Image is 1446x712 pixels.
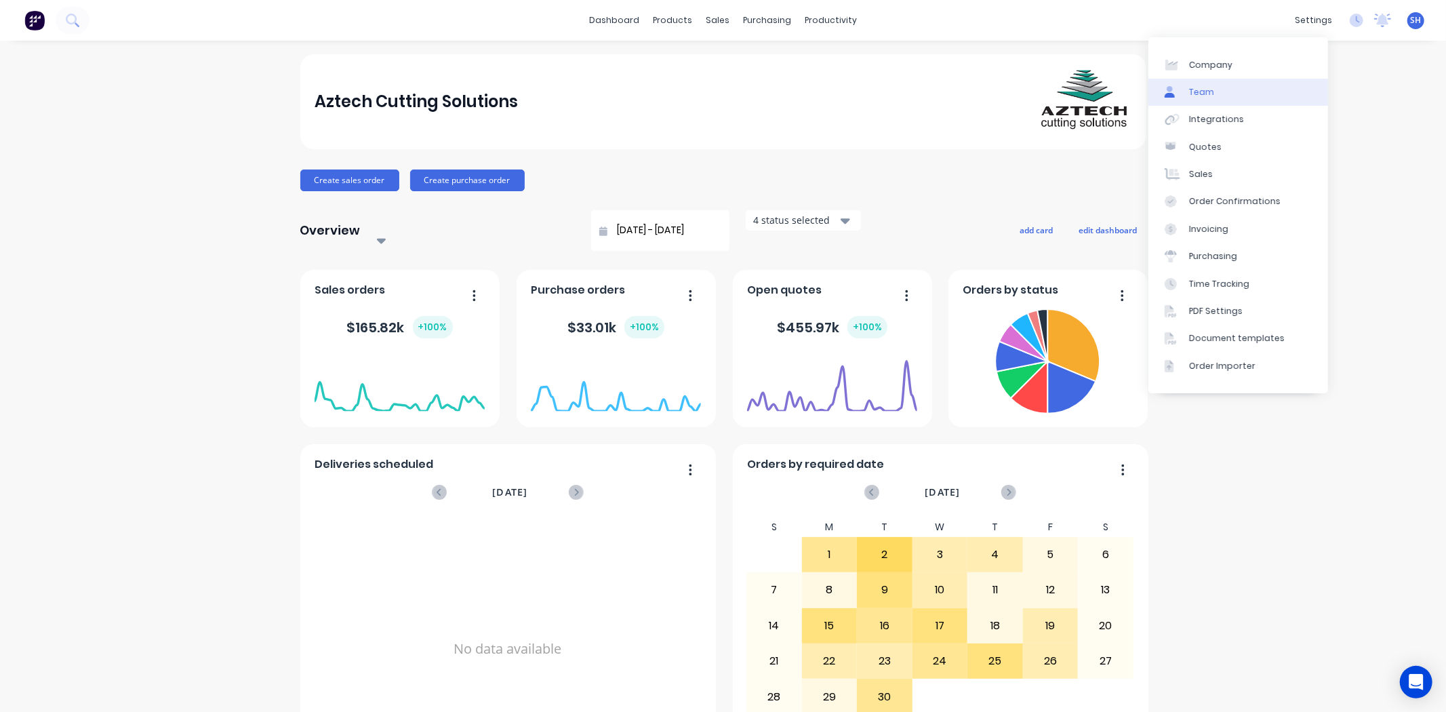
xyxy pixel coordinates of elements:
div: 19 [1024,609,1078,643]
div: + 100 % [413,316,453,338]
span: [DATE] [925,485,960,500]
div: 14 [747,609,801,643]
div: 1 [803,538,857,572]
div: Team [1189,86,1214,98]
button: edit dashboard [1070,221,1146,239]
span: Orders by required date [747,456,884,473]
a: Company [1148,51,1328,78]
div: 16 [858,609,912,643]
div: 24 [913,644,967,678]
div: Order Confirmations [1189,195,1281,207]
span: [DATE] [492,485,527,500]
div: 8 [803,573,857,607]
div: 27 [1079,644,1133,678]
div: 7 [747,573,801,607]
div: 22 [803,644,857,678]
span: Sales orders [315,282,385,298]
div: 4 [968,538,1022,572]
a: Order Importer [1148,353,1328,380]
div: Company [1189,59,1232,71]
div: PDF Settings [1189,305,1243,317]
div: 15 [803,609,857,643]
a: Integrations [1148,106,1328,133]
div: Select... [376,227,491,241]
div: products [646,10,699,31]
a: Invoicing [1148,216,1328,243]
div: Invoicing [1189,223,1228,235]
div: 21 [747,644,801,678]
div: $ 33.01k [567,316,664,338]
div: 12 [1024,573,1078,607]
div: 13 [1079,573,1133,607]
a: Team [1148,79,1328,106]
div: Quotes [1189,141,1222,153]
img: Factory [24,10,45,31]
div: sales [699,10,736,31]
div: purchasing [736,10,798,31]
div: T [857,517,912,537]
div: Overview [300,217,361,244]
span: Orders by status [963,282,1058,298]
div: F [1023,517,1079,537]
span: Purchase orders [531,282,625,298]
div: settings [1288,10,1339,31]
div: Time Tracking [1189,278,1249,290]
div: 26 [1024,644,1078,678]
button: Create sales order [300,170,399,191]
button: add card [1011,221,1062,239]
div: + 100 % [624,316,664,338]
div: 20 [1079,609,1133,643]
div: 9 [858,573,912,607]
div: 18 [968,609,1022,643]
div: S [1078,517,1133,537]
div: productivity [798,10,864,31]
div: 3 [913,538,967,572]
button: Create purchase order [410,170,525,191]
div: Order Importer [1189,360,1256,372]
div: 4 status selected [753,213,839,227]
div: 17 [913,609,967,643]
div: Sales [1189,168,1213,180]
div: Integrations [1189,113,1244,125]
div: W [912,517,968,537]
div: $ 455.97k [777,316,887,338]
a: Time Tracking [1148,270,1328,297]
img: Aztech Cutting Solutions [1037,54,1131,149]
div: Document templates [1189,332,1285,344]
div: S [746,517,802,537]
a: Document templates [1148,325,1328,352]
a: PDF Settings [1148,298,1328,325]
div: 6 [1079,538,1133,572]
div: M [802,517,858,537]
button: 4 status selected [746,210,861,231]
a: dashboard [582,10,646,31]
a: Purchasing [1148,243,1328,270]
span: SH [1411,14,1422,26]
a: Order Confirmations [1148,188,1328,215]
div: $ 165.82k [347,316,453,338]
div: 25 [968,644,1022,678]
div: Open Intercom Messenger [1400,666,1432,698]
span: Open quotes [747,282,822,298]
div: Aztech Cutting Solutions [315,88,518,115]
div: + 100 % [847,316,887,338]
div: 23 [858,644,912,678]
div: Purchasing [1189,250,1237,262]
div: T [967,517,1023,537]
a: Quotes [1148,134,1328,161]
div: 10 [913,573,967,607]
div: 11 [968,573,1022,607]
div: 5 [1024,538,1078,572]
div: 2 [858,538,912,572]
a: Sales [1148,161,1328,188]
